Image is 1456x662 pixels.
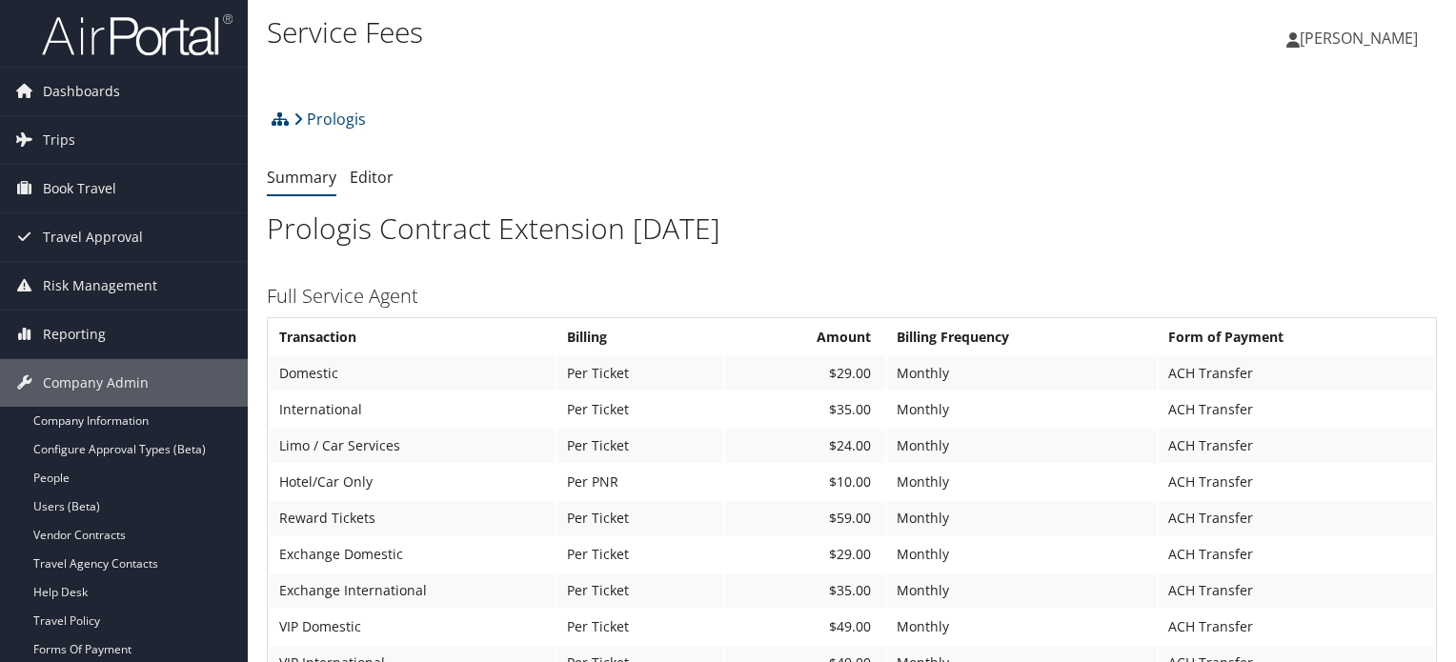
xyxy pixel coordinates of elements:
th: Transaction [270,320,556,354]
td: ACH Transfer [1159,465,1434,499]
th: Billing [557,320,723,354]
td: ACH Transfer [1159,573,1434,608]
span: Trips [43,116,75,164]
span: Dashboards [43,68,120,115]
span: [PERSON_NAME] [1300,28,1418,49]
td: ACH Transfer [1159,429,1434,463]
td: Per Ticket [557,537,723,572]
td: ACH Transfer [1159,501,1434,535]
td: Monthly [887,610,1157,644]
td: $59.00 [725,501,885,535]
td: $29.00 [725,356,885,391]
td: Monthly [887,429,1157,463]
td: Per Ticket [557,573,723,608]
a: Prologis [293,100,366,138]
td: Monthly [887,537,1157,572]
td: Limo / Car Services [270,429,556,463]
td: Reward Tickets [270,501,556,535]
td: VIP Domestic [270,610,556,644]
span: Company Admin [43,359,149,407]
th: Billing Frequency [887,320,1157,354]
td: Monthly [887,573,1157,608]
td: Monthly [887,501,1157,535]
h1: Service Fees [267,12,1047,52]
td: Per Ticket [557,392,723,427]
img: airportal-logo.png [42,12,233,57]
a: [PERSON_NAME] [1286,10,1437,67]
td: $24.00 [725,429,885,463]
td: Exchange International [270,573,556,608]
h3: Full Service Agent [267,283,1437,310]
td: $49.00 [725,610,885,644]
td: Per PNR [557,465,723,499]
td: Hotel/Car Only [270,465,556,499]
td: $29.00 [725,537,885,572]
th: Amount [725,320,885,354]
span: Book Travel [43,165,116,212]
td: ACH Transfer [1159,356,1434,391]
td: ACH Transfer [1159,610,1434,644]
a: Editor [350,167,394,188]
span: Risk Management [43,262,157,310]
span: Travel Approval [43,213,143,261]
td: Monthly [887,356,1157,391]
td: International [270,392,556,427]
span: Reporting [43,311,106,358]
td: ACH Transfer [1159,537,1434,572]
td: $35.00 [725,573,885,608]
td: Monthly [887,465,1157,499]
a: Summary [267,167,336,188]
h1: Prologis Contract Extension [DATE] [267,209,1437,249]
td: $35.00 [725,392,885,427]
td: Per Ticket [557,356,723,391]
td: Domestic [270,356,556,391]
td: ACH Transfer [1159,392,1434,427]
td: $10.00 [725,465,885,499]
td: Exchange Domestic [270,537,556,572]
td: Per Ticket [557,501,723,535]
td: Per Ticket [557,429,723,463]
td: Per Ticket [557,610,723,644]
td: Monthly [887,392,1157,427]
th: Form of Payment [1159,320,1434,354]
